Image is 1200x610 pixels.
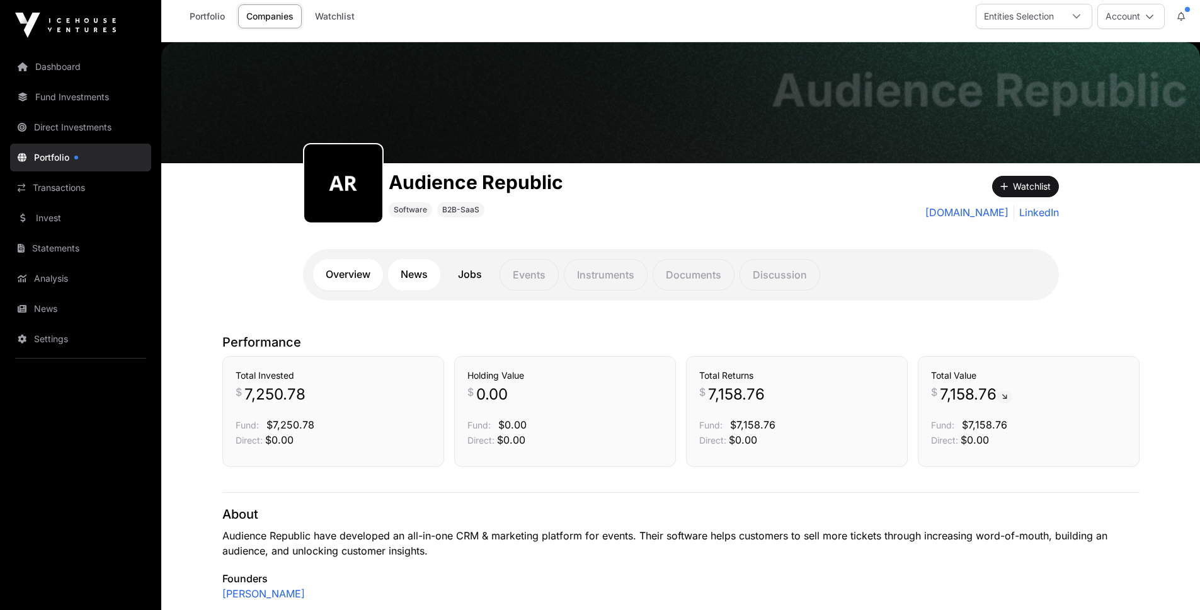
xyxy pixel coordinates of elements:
[729,434,757,446] span: $0.00
[161,42,1200,163] img: Audience Republic
[992,176,1059,197] button: Watchlist
[15,13,116,38] img: Icehouse Ventures Logo
[699,435,726,446] span: Direct:
[467,435,494,446] span: Direct:
[962,418,1007,431] span: $7,158.76
[10,325,151,353] a: Settings
[388,259,440,291] a: News
[467,384,474,400] span: $
[940,384,1012,405] span: 7,158.76
[467,420,491,430] span: Fund:
[476,384,508,405] span: 0.00
[10,295,151,323] a: News
[976,4,1061,28] div: Entities Selection
[181,4,233,28] a: Portfolio
[1137,550,1200,610] iframe: Chat Widget
[699,420,723,430] span: Fund:
[222,505,1140,523] p: About
[10,53,151,81] a: Dashboard
[236,435,263,446] span: Direct:
[222,571,1140,586] p: Founders
[394,205,427,215] span: Software
[10,204,151,232] a: Invest
[236,384,242,400] span: $
[699,384,706,400] span: $
[222,586,305,601] a: [PERSON_NAME]
[222,528,1140,558] p: Audience Republic have developed an all-in-one CRM & marketing platform for events. Their softwar...
[238,4,302,28] a: Companies
[699,369,894,382] h3: Total Returns
[564,259,648,291] p: Instruments
[10,265,151,292] a: Analysis
[931,435,958,446] span: Direct:
[497,434,525,446] span: $0.00
[445,259,494,291] a: Jobs
[500,259,559,291] p: Events
[10,144,151,171] a: Portfolio
[730,418,775,431] span: $7,158.76
[772,67,1187,113] h1: Audience Republic
[222,333,1140,351] p: Performance
[10,83,151,111] a: Fund Investments
[244,384,306,405] span: 7,250.78
[10,113,151,141] a: Direct Investments
[931,420,954,430] span: Fund:
[653,259,734,291] p: Documents
[236,369,431,382] h3: Total Invested
[236,420,259,430] span: Fund:
[925,205,1009,220] a: [DOMAIN_NAME]
[10,174,151,202] a: Transactions
[389,171,563,193] h1: Audience Republic
[1137,550,1200,610] div: 聊天小组件
[313,259,383,291] a: Overview
[266,418,314,431] span: $7,250.78
[740,259,820,291] p: Discussion
[265,434,294,446] span: $0.00
[708,384,765,405] span: 7,158.76
[307,4,363,28] a: Watchlist
[309,149,377,217] img: audience-republic334.png
[10,234,151,262] a: Statements
[931,384,937,400] span: $
[467,369,663,382] h3: Holding Value
[961,434,989,446] span: $0.00
[1097,4,1165,29] button: Account
[442,205,479,215] span: B2B-SaaS
[931,369,1126,382] h3: Total Value
[498,418,527,431] span: $0.00
[1014,205,1059,220] a: LinkedIn
[313,259,1049,291] nav: Tabs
